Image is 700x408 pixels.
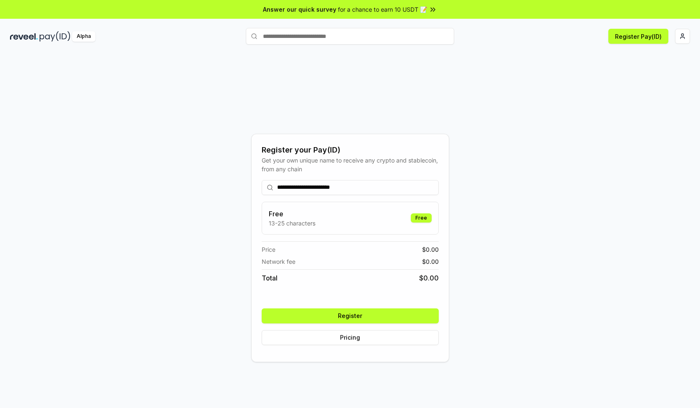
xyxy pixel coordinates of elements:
div: Register your Pay(ID) [262,144,439,156]
h3: Free [269,209,315,219]
span: $ 0.00 [422,245,439,254]
img: reveel_dark [10,31,38,42]
span: Total [262,273,277,283]
span: $ 0.00 [419,273,439,283]
img: pay_id [40,31,70,42]
span: Price [262,245,275,254]
span: Answer our quick survey [263,5,336,14]
div: Get your own unique name to receive any crypto and stablecoin, from any chain [262,156,439,173]
span: for a chance to earn 10 USDT 📝 [338,5,427,14]
span: $ 0.00 [422,257,439,266]
div: Free [411,213,432,223]
button: Register [262,308,439,323]
button: Register Pay(ID) [608,29,668,44]
div: Alpha [72,31,95,42]
p: 13-25 characters [269,219,315,228]
button: Pricing [262,330,439,345]
span: Network fee [262,257,295,266]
